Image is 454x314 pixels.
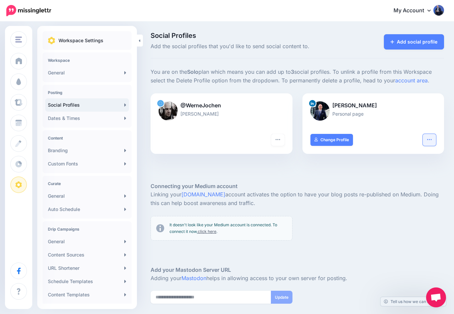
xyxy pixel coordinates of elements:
[151,266,444,274] h5: Add your Mastodon Server URL
[45,275,129,288] a: Schedule Templates
[187,68,198,75] b: Solo
[45,248,129,262] a: Content Sources
[395,77,428,84] a: account area
[6,5,51,16] img: Missinglettr
[156,224,164,232] img: info-circle-grey.png
[198,229,216,234] a: click here
[45,98,129,112] a: Social Profiles
[310,101,330,121] img: 1689763039200-71533.png
[45,262,129,275] a: URL Shortener
[15,37,22,43] img: menu.png
[181,275,206,281] a: Mastodon
[45,157,129,170] a: Custom Fonts
[45,66,129,79] a: General
[48,58,126,63] h4: Workspace
[48,227,126,232] h4: Drip Campaigns
[381,297,446,306] a: Tell us how we can improve
[151,32,343,39] span: Social Profiles
[151,274,444,283] p: Adding your helps in allowing access to your own server for posting.
[310,110,436,118] p: Personal page
[48,37,55,44] img: settings.png
[310,134,353,146] a: Change Profile
[58,37,103,45] p: Workspace Settings
[159,101,178,121] img: H3KWVE6H-71535.jpg
[271,291,292,304] button: Update
[45,235,129,248] a: General
[45,203,129,216] a: Auto Schedule
[151,68,444,85] p: You are on the plan which means you can add up to social profiles. To unlink a profile from this ...
[291,68,294,75] b: 3
[310,101,436,110] p: [PERSON_NAME]
[48,136,126,141] h4: Content
[45,288,129,301] a: Content Templates
[45,112,129,125] a: Dates & Times
[151,190,444,208] p: Linking your account activates the option to have your blog posts re-published on Medium. Doing t...
[170,222,287,235] p: It doesn't look like your Medium account is connected. To connect it now, .
[45,144,129,157] a: Branding
[48,90,126,95] h4: Posting
[387,3,444,19] a: My Account
[151,182,444,190] h5: Connecting your Medium account
[426,287,446,307] a: Open chat
[159,101,284,110] p: @WerneJochen
[159,110,284,118] p: [PERSON_NAME]
[181,191,225,198] a: [DOMAIN_NAME]
[48,181,126,186] h4: Curate
[151,42,343,51] span: Add the social profiles that you'd like to send social content to.
[45,189,129,203] a: General
[384,34,444,50] a: Add social profile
